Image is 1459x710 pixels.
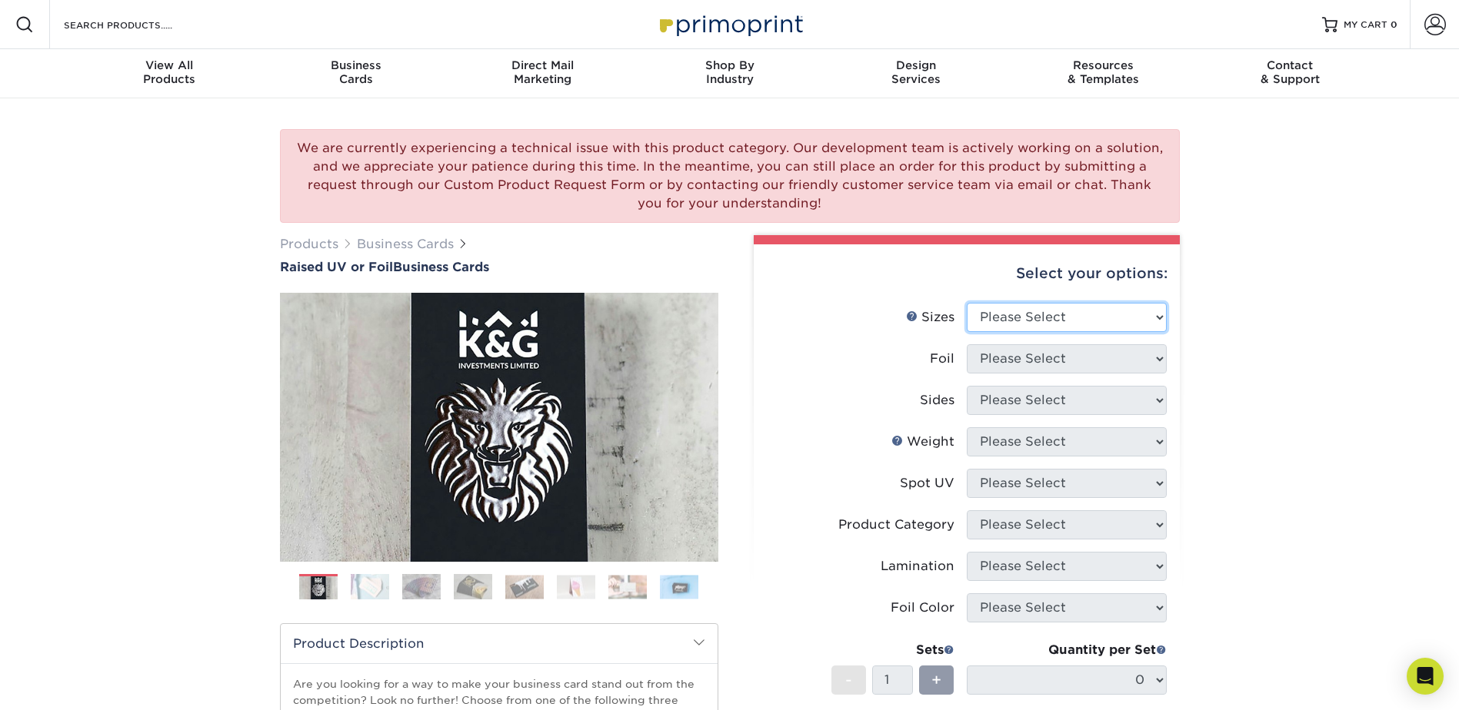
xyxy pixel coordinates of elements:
[281,624,718,663] h2: Product Description
[454,573,492,600] img: Business Cards 04
[505,575,544,599] img: Business Cards 05
[280,129,1180,223] div: We are currently experiencing a technical issue with this product category. Our development team ...
[1344,18,1387,32] span: MY CART
[1197,49,1384,98] a: Contact& Support
[351,573,389,600] img: Business Cards 02
[660,575,698,599] img: Business Cards 08
[636,58,823,86] div: Industry
[823,49,1010,98] a: DesignServices
[931,669,941,692] span: +
[76,58,263,72] span: View All
[557,575,595,599] img: Business Cards 06
[891,599,954,617] div: Foil Color
[357,237,454,251] a: Business Cards
[449,58,636,86] div: Marketing
[299,569,338,607] img: Business Cards 01
[900,474,954,493] div: Spot UV
[920,391,954,410] div: Sides
[891,433,954,451] div: Weight
[1197,58,1384,72] span: Contact
[608,575,647,599] img: Business Cards 07
[262,58,449,72] span: Business
[62,15,212,34] input: SEARCH PRODUCTS.....
[76,49,263,98] a: View AllProducts
[262,58,449,86] div: Cards
[280,237,338,251] a: Products
[402,573,441,600] img: Business Cards 03
[845,669,852,692] span: -
[449,58,636,72] span: Direct Mail
[823,58,1010,86] div: Services
[1010,58,1197,86] div: & Templates
[967,641,1167,659] div: Quantity per Set
[280,260,718,274] h1: Business Cards
[1407,658,1444,695] div: Open Intercom Messenger
[823,58,1010,72] span: Design
[1391,19,1397,30] span: 0
[262,49,449,98] a: BusinessCards
[1010,49,1197,98] a: Resources& Templates
[1197,58,1384,86] div: & Support
[1010,58,1197,72] span: Resources
[449,49,636,98] a: Direct MailMarketing
[636,58,823,72] span: Shop By
[280,208,718,646] img: Raised UV or Foil 01
[653,8,807,41] img: Primoprint
[838,516,954,534] div: Product Category
[881,557,954,576] div: Lamination
[766,244,1168,303] div: Select your options:
[906,308,954,327] div: Sizes
[636,49,823,98] a: Shop ByIndustry
[831,641,954,659] div: Sets
[280,260,393,274] span: Raised UV or Foil
[76,58,263,86] div: Products
[930,350,954,368] div: Foil
[280,260,718,274] a: Raised UV or FoilBusiness Cards
[4,663,131,705] iframe: Google Customer Reviews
